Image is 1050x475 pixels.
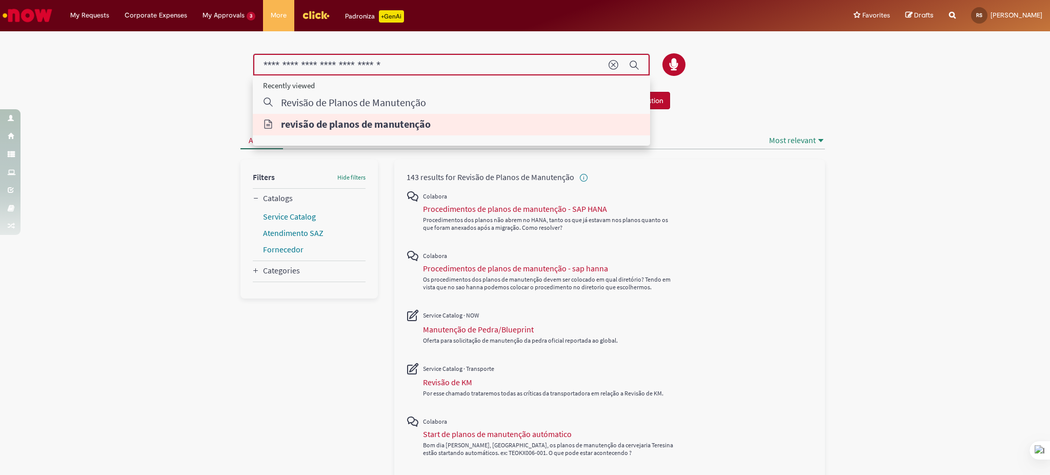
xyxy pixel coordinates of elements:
[70,10,109,21] span: My Requests
[905,11,934,21] a: Drafts
[976,12,982,18] span: RS
[862,10,890,21] span: Favorites
[379,10,404,23] p: +GenAi
[247,12,255,21] span: 3
[271,10,287,21] span: More
[991,11,1042,19] span: [PERSON_NAME]
[914,10,934,20] span: Drafts
[1,5,54,26] img: ServiceNow
[302,7,330,23] img: click_logo_yellow_360x200.png
[125,10,187,21] span: Corporate Expenses
[203,10,245,21] span: My Approvals
[345,10,404,23] div: Padroniza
